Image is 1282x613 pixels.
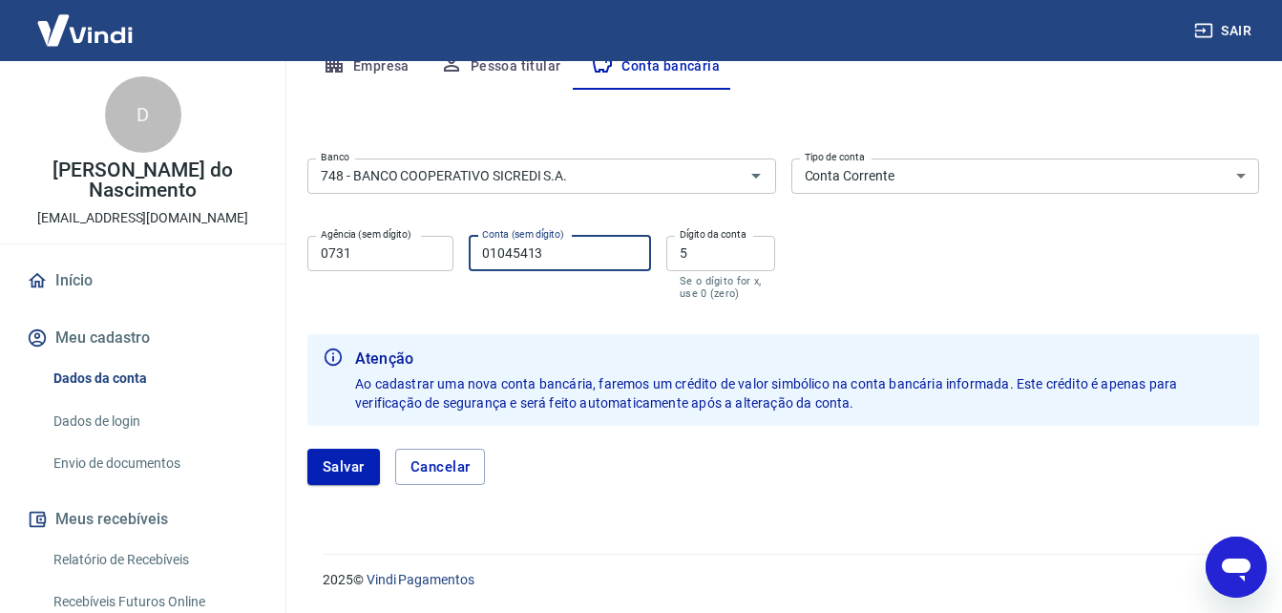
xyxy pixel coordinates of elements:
p: Se o dígito for x, use 0 (zero) [680,275,763,300]
button: Pessoa titular [425,44,577,90]
button: Cancelar [395,449,486,485]
label: Agência (sem dígito) [321,227,411,242]
p: [EMAIL_ADDRESS][DOMAIN_NAME] [37,208,248,228]
label: Tipo de conta [805,150,865,164]
a: Vindi Pagamentos [367,572,474,587]
p: [PERSON_NAME] do Nascimento [15,160,270,201]
label: Banco [321,150,349,164]
p: 2025 © [323,570,1236,590]
span: Ao cadastrar uma nova conta bancária, faremos um crédito de valor simbólico na conta bancária inf... [355,376,1180,411]
button: Meus recebíveis [23,498,263,540]
a: Início [23,260,263,302]
b: Atenção [355,348,1244,370]
iframe: Botão para abrir a janela de mensagens [1206,537,1267,598]
div: D [105,76,181,153]
button: Salvar [307,449,380,485]
button: Empresa [307,44,425,90]
a: Envio de documentos [46,444,263,483]
label: Conta (sem dígito) [482,227,564,242]
a: Relatório de Recebíveis [46,540,263,580]
button: Abrir [743,162,769,189]
a: Dados da conta [46,359,263,398]
a: Dados de login [46,402,263,441]
label: Dígito da conta [680,227,746,242]
button: Meu cadastro [23,317,263,359]
button: Sair [1190,13,1259,49]
img: Vindi [23,1,147,59]
button: Conta bancária [576,44,735,90]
